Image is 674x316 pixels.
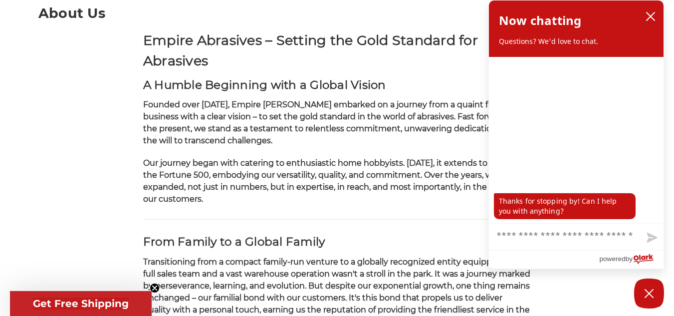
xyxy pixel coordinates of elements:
strong: Empire Abrasives – Setting the Gold Standard for Abrasives [143,32,478,69]
button: Close Chatbox [634,279,664,309]
p: Thanks for stopping by! Can I help you with anything? [494,193,636,219]
div: chat [489,57,664,223]
span: by [626,253,633,265]
h2: Now chatting [499,10,581,30]
div: Get Free ShippingClose teaser [10,291,152,316]
button: Close teaser [150,283,160,293]
span: Our journey began with catering to enthusiastic home hobbyists. [DATE], it extends to giants of t... [143,158,524,204]
p: Questions? We'd love to chat. [499,36,654,46]
button: Send message [639,227,664,250]
span: powered [599,253,625,265]
h1: About Us [38,6,636,20]
button: close chatbox [643,9,659,24]
span: Get Free Shipping [33,298,129,310]
strong: From Family to a Global Family [143,235,325,249]
a: Powered by Olark [599,250,664,269]
span: Founded over [DATE], Empire [PERSON_NAME] embarked on a journey from a quaint family business wit... [143,100,517,145]
strong: A Humble Beginning with a Global Vision [143,78,386,92]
